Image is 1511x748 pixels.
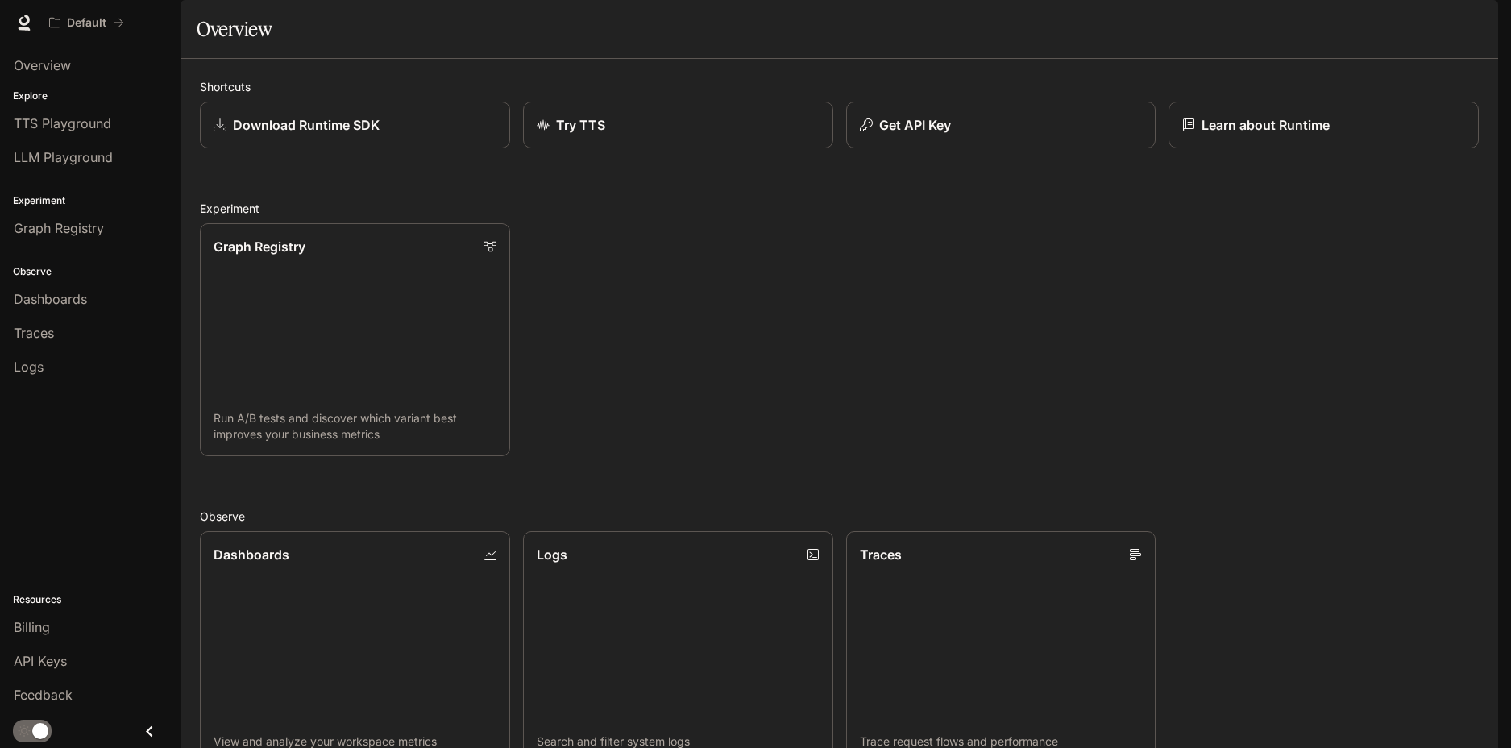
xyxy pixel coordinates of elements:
h2: Shortcuts [200,78,1479,95]
a: Download Runtime SDK [200,102,510,148]
p: Dashboards [214,545,289,564]
p: Traces [860,545,902,564]
h2: Observe [200,508,1479,525]
p: Default [67,16,106,30]
h2: Experiment [200,200,1479,217]
p: Try TTS [556,115,605,135]
iframe: Intercom live chat [1456,693,1495,732]
p: Run A/B tests and discover which variant best improves your business metrics [214,410,496,443]
button: Get API Key [846,102,1156,148]
a: Learn about Runtime [1169,102,1479,148]
h1: Overview [197,13,272,45]
p: Get API Key [879,115,951,135]
a: Graph RegistryRun A/B tests and discover which variant best improves your business metrics [200,223,510,456]
p: Download Runtime SDK [233,115,380,135]
p: Learn about Runtime [1202,115,1330,135]
a: Try TTS [523,102,833,148]
p: Graph Registry [214,237,305,256]
p: Logs [537,545,567,564]
button: All workspaces [42,6,131,39]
